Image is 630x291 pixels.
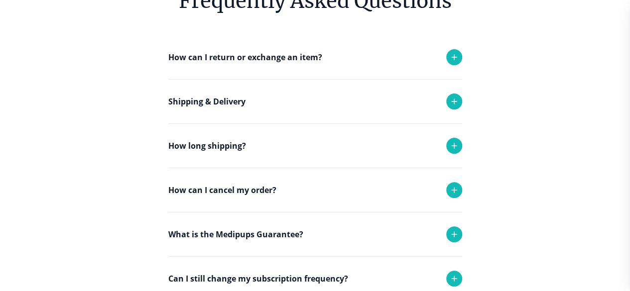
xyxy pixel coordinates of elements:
p: What is the Medipups Guarantee? [168,228,303,240]
div: Each order takes 1-2 business days to be delivered. [168,168,462,207]
p: How long shipping? [168,140,246,152]
p: Shipping & Delivery [168,96,246,107]
p: How can I cancel my order? [168,184,276,196]
p: How can I return or exchange an item? [168,51,322,63]
p: Can I still change my subscription frequency? [168,273,348,285]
